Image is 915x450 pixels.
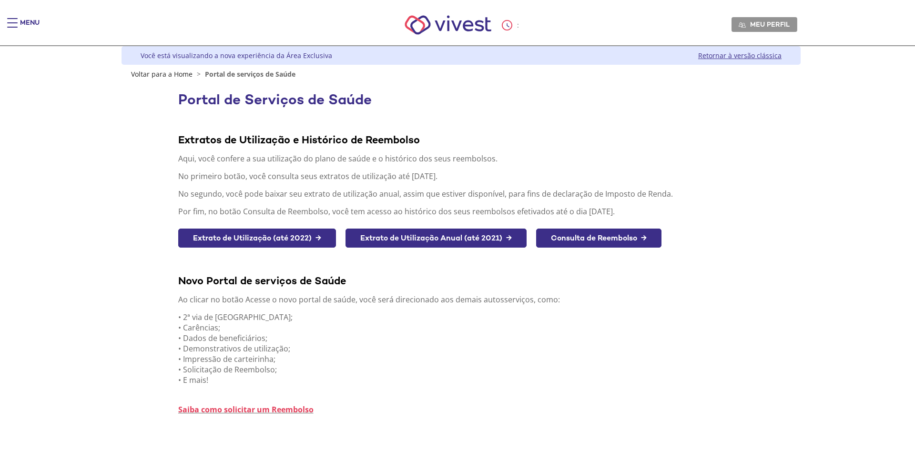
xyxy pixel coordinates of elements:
p: Por fim, no botão Consulta de Reembolso, você tem acesso ao histórico dos seus reembolsos efetiva... [178,206,744,217]
p: No primeiro botão, você consulta seus extratos de utilização até [DATE]. [178,171,744,181]
div: Menu [20,18,40,37]
a: Consulta de Reembolso → [536,229,661,248]
a: Retornar à versão clássica [698,51,782,60]
a: Meu perfil [732,17,797,31]
p: No segundo, você pode baixar seu extrato de utilização anual, assim que estiver disponível, para ... [178,189,744,199]
p: Ao clicar no botão Acesse o novo portal de saúde, você será direcionado aos demais autosserviços,... [178,294,744,305]
h1: Portal de Serviços de Saúde [178,92,744,108]
a: Extrato de Utilização (até 2022) → [178,229,336,248]
span: Meu perfil [750,20,790,29]
img: Vivest [394,5,502,45]
div: Extratos de Utilização e Histórico de Reembolso [178,133,744,146]
div: Novo Portal de serviços de Saúde [178,274,744,287]
p: Aqui, você confere a sua utilização do plano de saúde e o histórico dos seus reembolsos. [178,153,744,164]
a: Saiba como solicitar um Reembolso [178,404,314,415]
a: Extrato de Utilização Anual (até 2021) → [346,229,527,248]
div: : [502,20,521,30]
div: Você está visualizando a nova experiência da Área Exclusiva [141,51,332,60]
img: Meu perfil [739,21,746,29]
span: > [194,70,203,79]
a: Voltar para a Home [131,70,193,79]
span: Portal de serviços de Saúde [205,70,295,79]
p: • 2ª via de [GEOGRAPHIC_DATA]; • Carências; • Dados de beneficiários; • Demonstrativos de utiliza... [178,312,744,385]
